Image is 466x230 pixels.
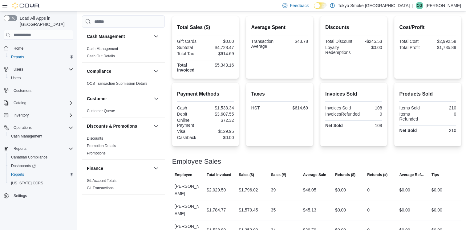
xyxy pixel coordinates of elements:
h2: Taxes [251,90,308,98]
div: Items Refunded [399,112,426,121]
div: $1,784.77 [207,206,226,214]
div: $3,607.55 [207,112,234,117]
h2: Cost/Profit [399,24,456,31]
strong: Net Sold [325,123,343,128]
button: Inventory [1,111,76,120]
h2: Invoices Sold [325,90,382,98]
span: Home [14,46,23,51]
div: Craig Gill [416,2,423,9]
h2: Discounts [325,24,382,31]
h3: Discounts & Promotions [87,123,137,129]
button: Inventory [11,112,31,119]
div: Online Payment [177,118,204,128]
div: Total Cost [399,39,426,44]
div: $2,029.50 [207,186,226,194]
button: Reports [11,145,29,152]
span: Settings [14,193,27,198]
button: Finance [152,165,160,172]
div: $0.00 [207,39,234,44]
h2: Total Sales ($) [177,24,234,31]
button: Settings [1,191,76,200]
span: Customers [11,87,73,94]
span: Sales ($) [239,172,254,177]
button: Customer [87,96,151,102]
span: Users [11,66,73,73]
h3: Compliance [87,68,111,74]
div: Debit [177,112,204,117]
a: Users [9,74,23,82]
div: $4,728.47 [207,45,234,50]
div: Discounts & Promotions [82,135,165,159]
span: Inventory [11,112,73,119]
div: Total Tax [177,51,204,56]
button: Canadian Compliance [6,153,76,162]
span: Operations [11,124,73,131]
div: $614.69 [281,105,308,110]
a: Customer Queue [87,109,115,113]
span: Users [14,67,23,72]
span: Reports [14,146,26,151]
div: 108 [355,105,382,110]
span: Load All Apps in [GEOGRAPHIC_DATA] [17,15,73,27]
span: Inventory [14,113,29,118]
div: Visa [177,129,204,134]
div: $1,735.89 [429,45,456,50]
span: Cash Out Details [87,54,115,59]
div: 0 [367,206,370,214]
h3: Employee Sales [172,158,221,165]
span: Reports [11,55,24,60]
button: Home [1,43,76,52]
div: $0.00 [335,186,346,194]
span: GL Transactions [87,186,114,191]
a: GL Transactions [87,186,114,190]
p: [PERSON_NAME] [426,2,461,9]
div: $1,533.34 [207,105,234,110]
span: Customer Queue [87,109,115,113]
div: 0 [362,112,382,117]
button: Inventory [87,200,151,206]
button: Catalog [1,99,76,107]
a: [US_STATE] CCRS [9,179,46,187]
h2: Products Sold [399,90,456,98]
span: Home [11,44,73,52]
div: $45.13 [303,206,316,214]
span: Users [11,76,21,80]
div: -$245.53 [355,39,382,44]
div: HST [251,105,278,110]
span: CG [417,2,422,9]
a: Home [11,45,26,52]
div: 108 [355,123,382,128]
div: Loyalty Redemptions [325,45,352,55]
div: Compliance [82,80,165,90]
div: $72.32 [207,118,234,123]
button: Reports [6,170,76,179]
button: Discounts & Promotions [152,122,160,130]
a: Discounts [87,136,103,141]
a: Customers [11,87,34,94]
span: Employee [175,172,192,177]
h2: Payment Methods [177,90,234,98]
div: $0.00 [399,186,410,194]
div: 0 [429,112,456,117]
span: Sales (#) [271,172,286,177]
div: 39 [271,186,276,194]
p: Tokyo Smoke [GEOGRAPHIC_DATA] [338,2,410,9]
div: Total Discount [325,39,352,44]
span: Cash Management [87,46,118,51]
button: Customers [1,86,76,95]
a: Canadian Compliance [9,154,50,161]
span: Users [9,74,73,82]
a: Settings [11,192,29,199]
span: Canadian Compliance [11,155,47,160]
button: Operations [11,124,34,131]
span: Reports [9,171,73,178]
div: $46.05 [303,186,316,194]
button: Reports [1,144,76,153]
div: $1,579.45 [239,206,258,214]
button: Customer [152,95,160,102]
span: Operations [14,125,32,130]
div: Cash Management [82,45,165,62]
span: Refunds ($) [335,172,355,177]
span: Customers [14,88,31,93]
